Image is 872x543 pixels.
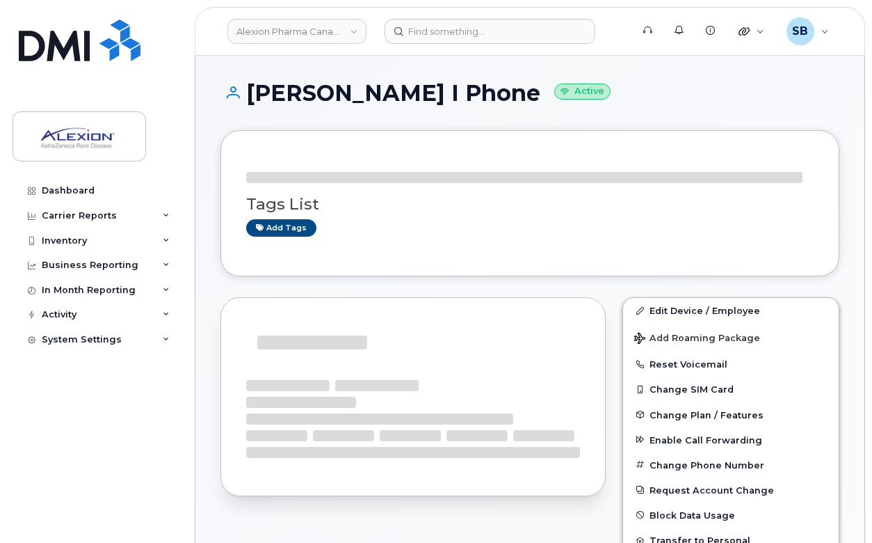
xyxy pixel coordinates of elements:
h3: Tags List [246,196,814,213]
a: Edit Device / Employee [623,298,839,323]
small: Active [554,84,611,100]
button: Add Roaming Package [623,323,839,352]
span: Add Roaming Package [634,333,760,346]
button: Block Data Usage [623,503,839,528]
button: Request Account Change [623,478,839,503]
button: Change SIM Card [623,377,839,402]
h1: [PERSON_NAME] I Phone [220,81,839,105]
button: Enable Call Forwarding [623,427,839,452]
button: Reset Voicemail [623,352,839,377]
a: Add tags [246,219,316,237]
button: Change Plan / Features [623,402,839,427]
button: Change Phone Number [623,452,839,478]
span: Enable Call Forwarding [649,434,762,445]
span: Change Plan / Features [649,409,764,420]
